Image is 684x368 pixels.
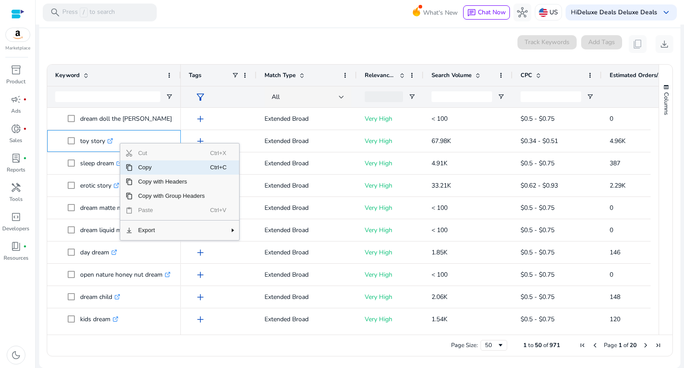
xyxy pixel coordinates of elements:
button: hub [513,4,531,21]
p: Extended Broad [265,266,349,284]
span: 0 [610,204,613,212]
span: fiber_manual_record [23,156,27,160]
p: Extended Broad [265,243,349,262]
span: Match Type [265,71,296,79]
p: Extended Broad [265,310,349,328]
p: Very High [365,132,415,150]
p: Very High [365,154,415,172]
button: Open Filter Menu [166,93,173,100]
span: 120 [610,315,620,323]
span: Copy [133,160,210,175]
span: $0.5 - $0.75 [521,270,554,279]
span: lab_profile [11,153,21,164]
span: 146 [610,248,620,257]
span: add [195,270,206,280]
div: 50 [485,341,497,349]
p: erotic story [80,176,119,195]
span: $0.5 - $0.75 [521,293,554,301]
button: chatChat Now [463,5,510,20]
span: Chat Now [478,8,506,16]
span: filter_alt [195,92,206,102]
span: $0.5 - $0.75 [521,159,554,168]
p: Developers [2,225,29,233]
span: / [80,8,88,17]
span: 2.06K [432,293,448,301]
span: 2.29K [610,181,626,190]
span: 20 [630,341,637,349]
span: < 100 [432,226,448,234]
p: Extended Broad [265,199,349,217]
p: US [550,4,558,20]
button: Open Filter Menu [586,93,594,100]
p: Hi [571,9,657,16]
p: Extended Broad [265,110,349,128]
p: Ads [11,107,21,115]
span: What's New [423,5,458,20]
p: toy story [80,132,113,150]
span: fiber_manual_record [23,127,27,131]
span: add [195,314,206,325]
span: dark_mode [11,350,21,360]
span: handyman [11,182,21,193]
span: fiber_manual_record [23,245,27,248]
p: Very High [365,288,415,306]
p: Very High [365,243,415,262]
span: CPC [521,71,532,79]
span: chat [467,8,476,17]
div: Next Page [642,342,649,349]
span: $0.34 - $0.51 [521,137,558,145]
input: Keyword Filter Input [55,91,160,102]
span: add [195,136,206,147]
span: download [659,39,670,49]
button: Open Filter Menu [408,93,415,100]
div: Page Size [480,340,507,351]
p: Tools [9,195,23,203]
p: Extended Broad [265,176,349,195]
p: dream child [80,288,120,306]
p: dream doll the [PERSON_NAME] story [80,110,196,128]
span: Ctrl+X [210,146,229,160]
div: Previous Page [591,342,598,349]
p: dream matte mousse honey beige [80,199,182,217]
div: Context Menu [120,143,240,241]
img: amazon.svg [6,28,30,41]
span: Relevance Score [365,71,396,79]
span: campaign [11,94,21,105]
span: 1.85K [432,248,448,257]
span: donut_small [11,123,21,134]
p: Very High [365,176,415,195]
p: dream liquid mousse honey beige [80,221,181,239]
p: Extended Broad [265,154,349,172]
span: $0.5 - $0.75 [521,204,554,212]
p: sleep dream [80,154,122,172]
span: Columns [662,92,670,115]
span: Search Volume [432,71,472,79]
span: add [195,247,206,258]
span: 971 [550,341,560,349]
span: search [50,7,61,18]
button: Open Filter Menu [497,93,505,100]
span: 67.98K [432,137,451,145]
img: us.svg [539,8,548,17]
b: Deluxe Deals Deluxe Deals [577,8,657,16]
div: Last Page [655,342,662,349]
span: of [543,341,548,349]
p: Marketplace [5,45,30,52]
p: Very High [365,221,415,239]
span: 1.54K [432,315,448,323]
span: to [528,341,533,349]
span: 33.21K [432,181,451,190]
span: keyboard_arrow_down [661,7,672,18]
div: Page Size: [451,341,478,349]
span: 1 [619,341,622,349]
p: Sales [9,136,22,144]
p: Very High [365,110,415,128]
span: inventory_2 [11,65,21,75]
span: code_blocks [11,212,21,222]
p: Very High [365,266,415,284]
span: Page [604,341,617,349]
span: of [623,341,628,349]
span: Estimated Orders/Month [610,71,663,79]
span: 0 [610,226,613,234]
span: book_4 [11,241,21,252]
